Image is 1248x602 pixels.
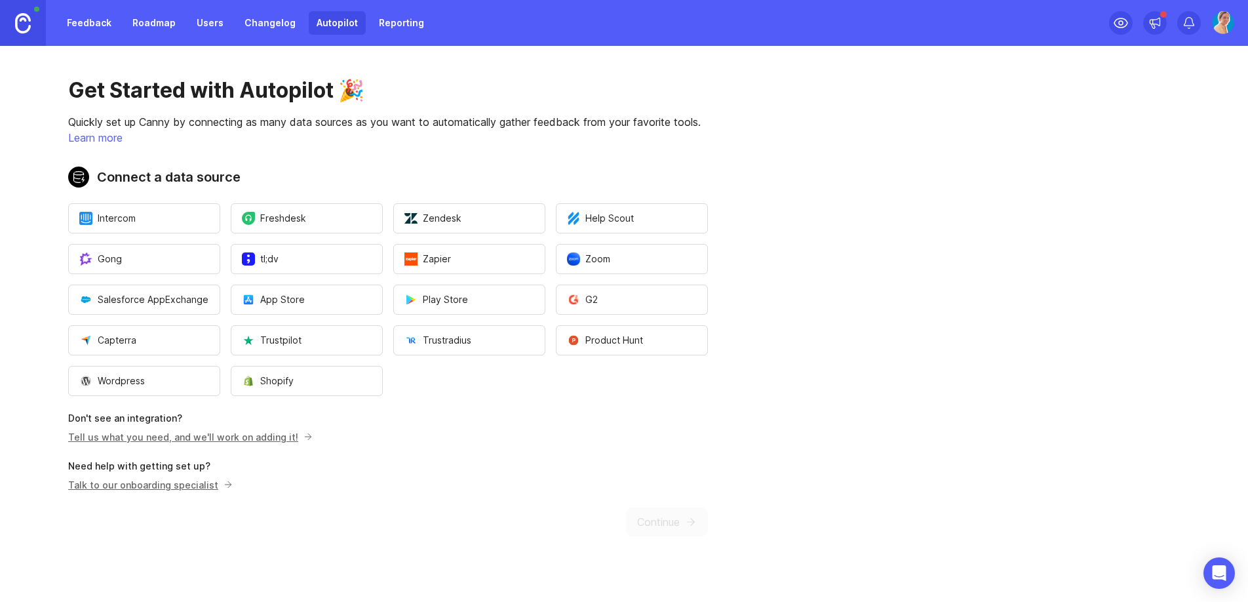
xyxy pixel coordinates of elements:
[371,11,432,35] a: Reporting
[68,366,220,396] button: Open a modal to start the flow of installing Wordpress.
[68,244,220,274] button: Open a modal to start the flow of installing Gong.
[231,366,383,396] button: Open a modal to start the flow of installing Shopify.
[1211,11,1235,35] img: Laetitia Dheilly
[79,374,145,388] span: Wordpress
[556,285,708,315] button: Open a modal to start the flow of installing G2.
[15,13,31,33] img: Canny Home
[393,203,545,233] button: Open a modal to start the flow of installing Zendesk.
[231,244,383,274] button: Open a modal to start the flow of installing tl;dv.
[68,285,220,315] button: Open a modal to start the flow of installing Salesforce AppExchange.
[68,460,708,473] p: Need help with getting set up?
[567,252,610,266] span: Zoom
[68,167,708,188] h2: Connect a data source
[242,374,294,388] span: Shopify
[404,252,451,266] span: Zapier
[68,203,220,233] button: Open a modal to start the flow of installing Intercom.
[68,77,708,104] h1: Get Started with Autopilot 🎉
[68,114,708,130] p: Quickly set up Canny by connecting as many data sources as you want to automatically gather feedb...
[567,293,598,306] span: G2
[242,252,279,266] span: tl;dv
[1203,557,1235,589] div: Open Intercom Messenger
[59,11,119,35] a: Feedback
[309,11,366,35] a: Autopilot
[242,293,305,306] span: App Store
[404,212,461,225] span: Zendesk
[567,334,643,347] span: Product Hunt
[393,244,545,274] button: Open a modal to start the flow of installing Zapier.
[567,212,634,225] span: Help Scout
[556,203,708,233] button: Open a modal to start the flow of installing Help Scout.
[125,11,184,35] a: Roadmap
[79,334,136,347] span: Capterra
[237,11,303,35] a: Changelog
[79,293,208,306] span: Salesforce AppExchange
[556,325,708,355] button: Open a modal to start the flow of installing Product Hunt.
[79,212,136,225] span: Intercom
[68,412,708,425] p: Don't see an integration?
[231,285,383,315] button: Open a modal to start the flow of installing App Store.
[231,203,383,233] button: Open a modal to start the flow of installing Freshdesk.
[68,478,229,492] p: Talk to our onboarding specialist
[393,325,545,355] button: Open a modal to start the flow of installing Trustradius.
[231,325,383,355] button: Open a modal to start the flow of installing Trustpilot.
[68,131,123,144] a: Learn more
[68,431,309,443] a: Tell us what you need, and we'll work on adding it!
[556,244,708,274] button: Open a modal to start the flow of installing Zoom.
[68,478,233,492] button: Talk to our onboarding specialist
[404,334,471,347] span: Trustradius
[68,325,220,355] button: Open a modal to start the flow of installing Capterra.
[393,285,545,315] button: Open a modal to start the flow of installing Play Store.
[404,293,468,306] span: Play Store
[242,212,306,225] span: Freshdesk
[189,11,231,35] a: Users
[242,334,302,347] span: Trustpilot
[79,252,122,266] span: Gong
